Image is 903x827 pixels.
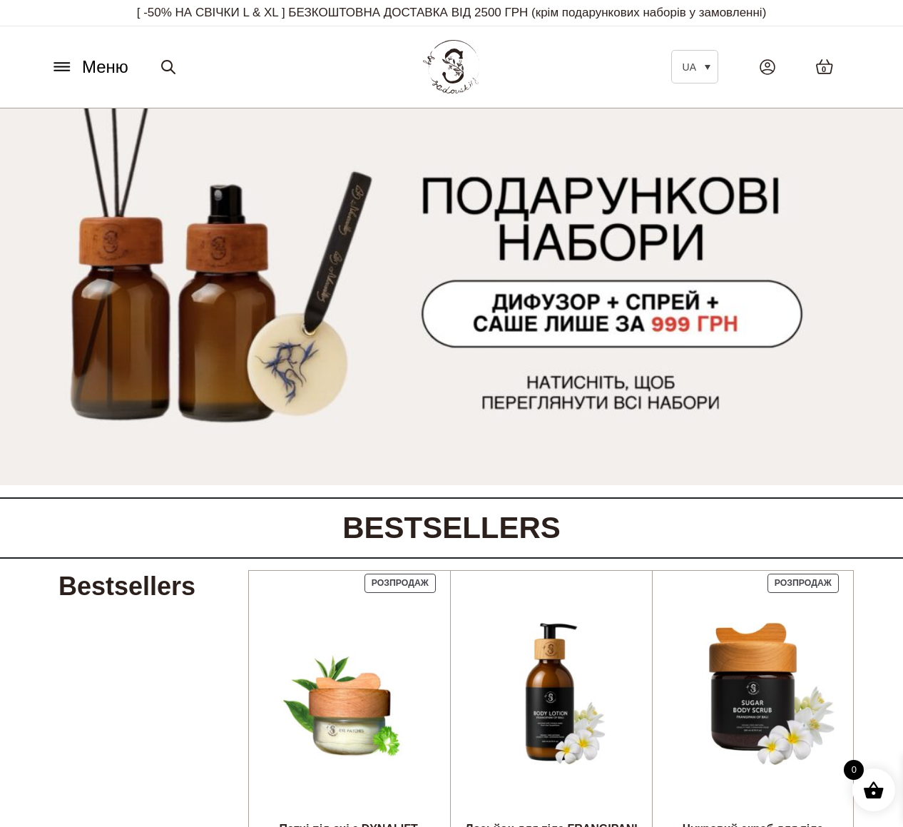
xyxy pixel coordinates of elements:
[46,54,133,81] button: Меню
[822,64,826,76] span: 0
[671,50,718,83] a: UA
[664,604,842,781] img: Цукровий скраб для тіла FRANGIPANI OF BALI
[58,570,195,604] h3: Bestsellers
[423,40,480,93] img: BY SADOVSKIY
[683,61,696,73] span: UA
[260,603,439,781] img: Патчі під очі з DYNALIFT, EYELISS та екстрактом петрушки
[462,603,641,781] img: Лосьйон для тіла FRANGIPANI OF BALI
[801,44,848,89] a: 0
[372,578,429,588] span: Розпродаж
[844,760,864,780] span: 0
[775,578,832,588] span: Розпродаж
[82,54,128,80] span: Меню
